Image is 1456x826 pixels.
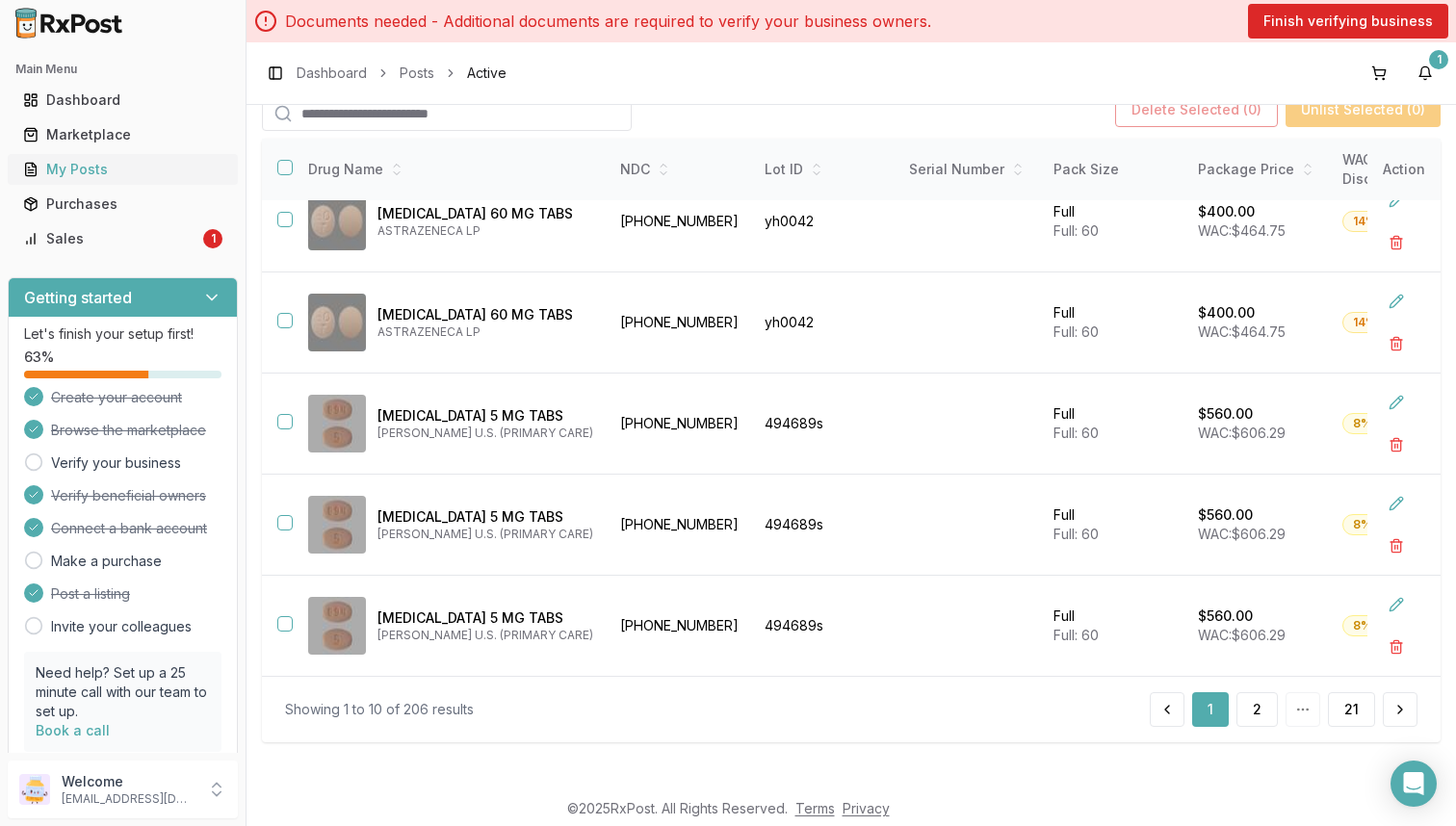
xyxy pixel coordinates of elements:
[400,64,434,83] a: Posts
[1342,615,1409,636] div: 8% OFF
[1379,225,1414,260] button: Delete
[308,597,366,655] img: Eliquis 5 MG TABS
[377,628,593,643] p: [PERSON_NAME] U.S. (PRIMARY CARE)
[1379,284,1414,319] button: Edit
[377,223,593,239] p: ASTRAZENECA LP
[285,700,474,719] div: Showing 1 to 10 of 206 results
[23,160,222,179] div: My Posts
[1198,627,1286,643] span: WAC: $606.29
[51,388,182,407] span: Create your account
[297,64,507,83] nav: breadcrumb
[285,10,931,33] p: Documents needed - Additional documents are required to verify your business owners.
[1198,607,1253,626] p: $560.00
[51,519,207,538] span: Connect a bank account
[36,722,110,738] a: Book a call
[308,496,366,554] img: Eliquis 5 MG TABS
[753,171,897,272] td: yh0042
[1042,171,1186,272] td: Full
[467,64,507,83] span: Active
[15,83,230,117] a: Dashboard
[1053,425,1099,441] span: Full: 60
[1379,529,1414,563] button: Delete
[1379,385,1414,420] button: Edit
[609,374,753,475] td: [PHONE_NUMBER]
[8,85,238,116] button: Dashboard
[1342,514,1409,535] div: 8% OFF
[1192,692,1229,727] button: 1
[23,125,222,144] div: Marketplace
[15,221,230,256] a: Sales1
[843,800,890,816] a: Privacy
[1042,272,1186,374] td: Full
[377,204,593,223] p: [MEDICAL_DATA] 60 MG TABS
[24,324,221,344] p: Let's finish your setup first!
[377,324,593,340] p: ASTRAZENECA LP
[377,426,593,441] p: [PERSON_NAME] U.S. (PRIMARY CARE)
[753,272,897,374] td: yh0042
[15,187,230,221] a: Purchases
[51,552,162,571] a: Make a purchase
[377,305,593,324] p: [MEDICAL_DATA] 60 MG TABS
[909,160,1030,179] div: Serial Number
[51,453,181,473] a: Verify your business
[62,772,195,791] p: Welcome
[308,193,366,250] img: Brilinta 60 MG TABS
[62,791,195,807] p: [EMAIL_ADDRESS][DOMAIN_NAME]
[23,194,222,214] div: Purchases
[51,617,192,636] a: Invite your colleagues
[1248,4,1448,39] button: Finish verifying business
[1379,326,1414,361] button: Delete
[1042,475,1186,576] td: Full
[377,527,593,542] p: [PERSON_NAME] U.S. (PRIMARY CARE)
[1429,50,1448,69] div: 1
[1198,323,1286,340] span: WAC: $464.75
[753,475,897,576] td: 494689s
[51,584,130,604] span: Post a listing
[1379,587,1414,622] button: Edit
[1053,627,1099,643] span: Full: 60
[23,90,222,110] div: Dashboard
[1198,222,1286,239] span: WAC: $464.75
[1379,486,1414,521] button: Edit
[609,272,753,374] td: [PHONE_NUMBER]
[1198,505,1253,525] p: $560.00
[308,294,366,351] img: Brilinta 60 MG TABS
[203,229,222,248] div: 1
[51,421,206,440] span: Browse the marketplace
[1042,576,1186,677] td: Full
[8,189,238,219] button: Purchases
[1342,413,1409,434] div: 8% OFF
[23,229,199,248] div: Sales
[620,160,741,179] div: NDC
[795,800,835,816] a: Terms
[609,475,753,576] td: [PHONE_NUMBER]
[1042,139,1186,201] th: Pack Size
[1367,139,1441,201] th: Action
[765,160,886,179] div: Lot ID
[609,171,753,272] td: [PHONE_NUMBER]
[24,286,132,309] h3: Getting started
[1379,427,1414,462] button: Delete
[1342,211,1414,232] div: 14% OFF
[753,374,897,475] td: 494689s
[36,663,210,721] p: Need help? Set up a 25 minute call with our team to set up.
[308,160,593,179] div: Drug Name
[1328,692,1375,727] button: 21
[1198,404,1253,424] p: $560.00
[15,62,230,77] h2: Main Menu
[297,64,367,83] a: Dashboard
[8,8,131,39] img: RxPost Logo
[8,223,238,254] button: Sales1
[1053,222,1099,239] span: Full: 60
[1198,202,1255,221] p: $400.00
[1236,692,1278,727] button: 2
[1053,526,1099,542] span: Full: 60
[1198,160,1319,179] div: Package Price
[1342,150,1421,189] div: WAC Discount
[19,774,50,805] img: User avatar
[1198,303,1255,323] p: $400.00
[1042,374,1186,475] td: Full
[377,406,593,426] p: [MEDICAL_DATA] 5 MG TABS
